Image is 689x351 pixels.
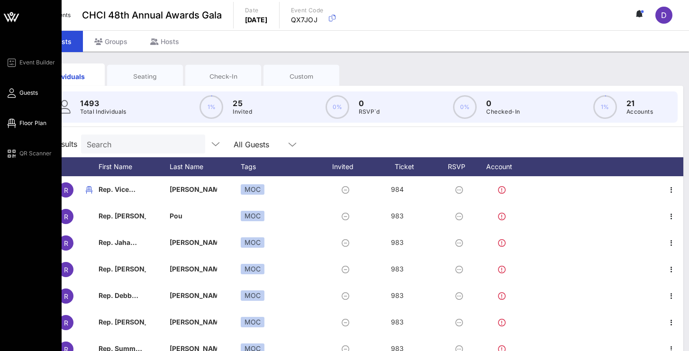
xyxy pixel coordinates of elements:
[233,98,252,109] p: 25
[99,256,146,282] p: Rep. [PERSON_NAME]…
[6,148,52,159] a: QR Scanner
[291,6,324,15] p: Event Code
[192,72,254,81] div: Check-In
[245,15,268,25] p: [DATE]
[241,237,264,248] div: MOC
[444,157,478,176] div: RSVP
[359,107,380,117] p: RSVP`d
[241,264,264,274] div: MOC
[391,265,404,273] span: 983
[99,157,170,176] div: First Name
[626,107,653,117] p: Accounts
[170,229,217,256] p: [PERSON_NAME]
[64,292,68,300] span: R
[83,31,139,52] div: Groups
[391,238,404,246] span: 983
[373,157,444,176] div: Ticket
[234,140,269,149] div: All Guests
[170,203,217,229] p: Pou
[391,212,404,220] span: 983
[6,117,46,129] a: Floor Plan
[170,256,217,282] p: [PERSON_NAME]
[99,309,146,335] p: Rep. [PERSON_NAME]
[6,87,38,99] a: Guests
[36,72,98,81] div: Individuals
[233,107,252,117] p: Invited
[64,266,68,274] span: R
[170,157,241,176] div: Last Name
[391,318,404,326] span: 983
[245,6,268,15] p: Date
[64,319,68,327] span: R
[241,211,264,221] div: MOC
[64,186,68,194] span: R
[19,89,38,97] span: Guests
[170,176,217,203] p: [PERSON_NAME]
[478,157,530,176] div: Account
[291,15,324,25] p: QX7JOJ
[626,98,653,109] p: 21
[321,157,373,176] div: Invited
[80,107,127,117] p: Total Individuals
[114,72,176,81] div: Seating
[228,135,304,153] div: All Guests
[19,149,52,158] span: QR Scanner
[170,309,217,335] p: [PERSON_NAME]
[661,10,667,20] span: D
[99,229,146,256] p: Rep. Jaha…
[80,98,127,109] p: 1493
[139,31,190,52] div: Hosts
[170,282,217,309] p: [PERSON_NAME]…
[99,176,146,203] p: Rep. Vice…
[655,7,672,24] div: D
[391,291,404,299] span: 983
[391,185,404,193] span: 984
[64,213,68,221] span: R
[19,119,46,127] span: Floor Plan
[64,239,68,247] span: R
[241,317,264,327] div: MOC
[19,58,55,67] span: Event Builder
[99,282,146,309] p: Rep. Debb…
[6,57,55,68] a: Event Builder
[99,203,146,229] p: Rep. [PERSON_NAME]…
[271,72,332,81] div: Custom
[241,157,321,176] div: Tags
[82,8,222,22] span: CHCI 48th Annual Awards Gala
[486,98,520,109] p: 0
[241,290,264,301] div: MOC
[241,184,264,195] div: MOC
[486,107,520,117] p: Checked-In
[359,98,380,109] p: 0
